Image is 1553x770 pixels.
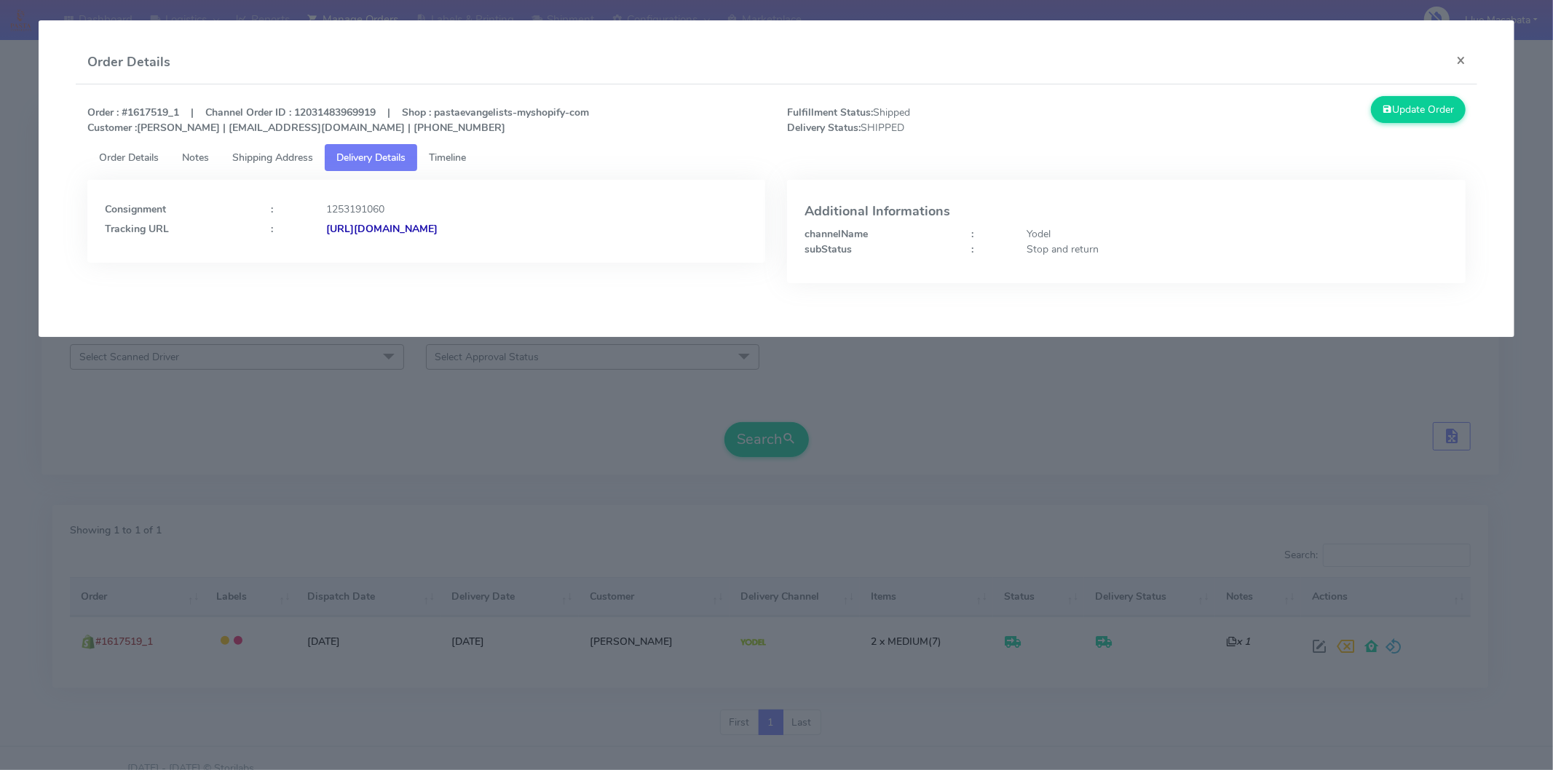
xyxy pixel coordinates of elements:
[271,202,273,216] strong: :
[971,227,973,241] strong: :
[805,227,868,241] strong: channelName
[1445,41,1477,79] button: Close
[805,242,852,256] strong: subStatus
[787,121,861,135] strong: Delivery Status:
[971,242,973,256] strong: :
[1371,96,1466,123] button: Update Order
[1016,242,1459,257] div: Stop and return
[87,106,589,135] strong: Order : #1617519_1 | Channel Order ID : 12031483969919 | Shop : pastaevangelists-myshopify-com [P...
[429,151,466,164] span: Timeline
[315,202,759,217] div: 1253191060
[99,151,159,164] span: Order Details
[776,105,1126,135] span: Shipped SHIPPED
[105,222,169,236] strong: Tracking URL
[1016,226,1459,242] div: Yodel
[105,202,166,216] strong: Consignment
[87,144,1466,171] ul: Tabs
[326,222,438,236] strong: [URL][DOMAIN_NAME]
[271,222,273,236] strong: :
[805,205,1448,219] h4: Additional Informations
[87,121,137,135] strong: Customer :
[182,151,209,164] span: Notes
[87,52,170,72] h4: Order Details
[336,151,406,164] span: Delivery Details
[232,151,313,164] span: Shipping Address
[787,106,873,119] strong: Fulfillment Status:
